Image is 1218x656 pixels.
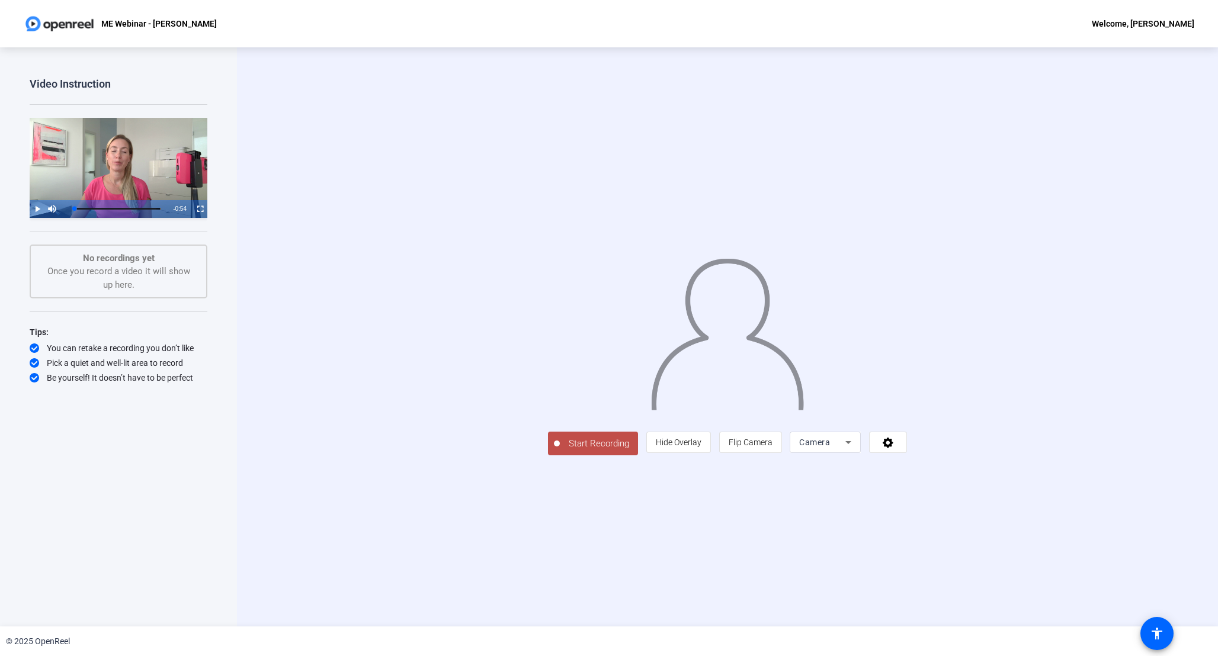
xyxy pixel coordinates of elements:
div: Be yourself! It doesn’t have to be perfect [30,372,207,384]
span: Flip Camera [729,438,773,447]
button: Mute [44,200,59,218]
span: Start Recording [560,437,638,451]
div: Video Instruction [30,77,207,91]
span: Camera [799,438,830,447]
img: OpenReel logo [24,12,95,36]
div: You can retake a recording you don’t like [30,342,207,354]
p: ME Webinar - [PERSON_NAME] [101,17,217,31]
div: Progress Bar [74,208,161,210]
div: Tips: [30,325,207,339]
div: Video Player [30,118,207,218]
button: Start Recording [548,432,638,455]
mat-icon: accessibility [1150,626,1164,641]
p: No recordings yet [43,252,194,265]
div: Pick a quiet and well-lit area to record [30,357,207,369]
button: Flip Camera [719,432,782,453]
div: Once you record a video it will show up here. [43,252,194,292]
span: Hide Overlay [656,438,701,447]
span: 0:54 [175,205,187,212]
button: Fullscreen [193,200,207,218]
span: - [173,205,175,212]
button: Hide Overlay [646,432,711,453]
div: © 2025 OpenReel [6,635,70,648]
button: Play [30,200,44,218]
img: overlay [650,249,805,410]
div: Welcome, [PERSON_NAME] [1092,17,1194,31]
